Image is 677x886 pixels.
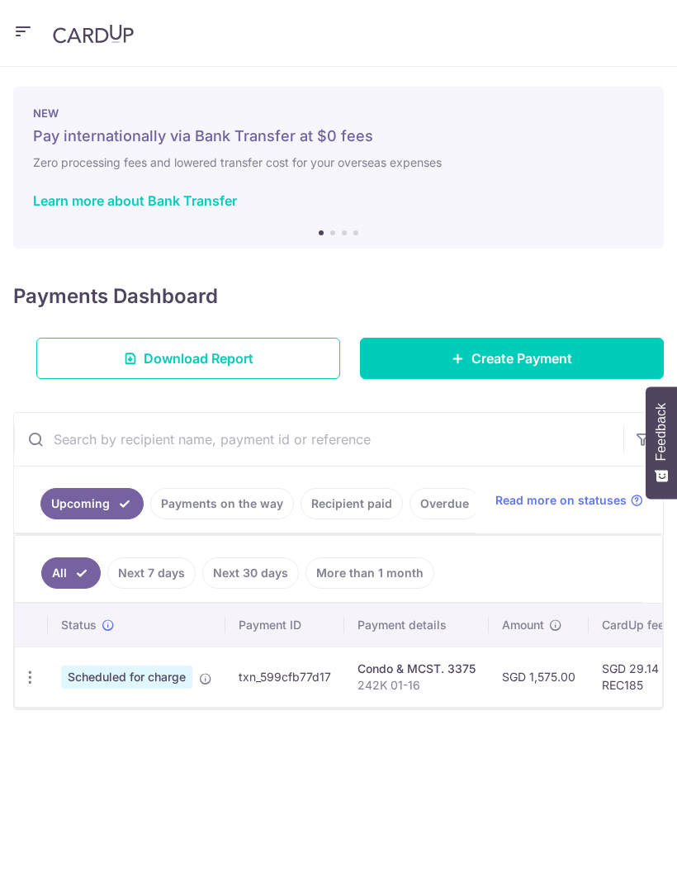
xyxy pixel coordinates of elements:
a: Upcoming [40,488,144,519]
p: 242K 01-16 [357,677,476,694]
span: CardUp fee [602,617,665,633]
td: txn_599cfb77d17 [225,647,344,707]
h6: Zero processing fees and lowered transfer cost for your overseas expenses [33,153,644,173]
h4: Payments Dashboard [13,282,218,311]
span: Download Report [144,348,253,368]
div: Condo & MCST. 3375 [357,661,476,677]
a: Download Report [36,338,340,379]
button: Feedback - Show survey [646,386,677,499]
a: Read more on statuses [495,492,643,509]
a: Learn more about Bank Transfer [33,192,237,209]
th: Payment details [344,604,489,647]
a: More than 1 month [305,557,434,589]
input: Search by recipient name, payment id or reference [14,413,623,466]
a: Recipient paid [301,488,403,519]
span: Scheduled for charge [61,666,192,689]
a: Payments on the way [150,488,294,519]
img: CardUp [53,24,134,44]
a: Create Payment [360,338,664,379]
span: Feedback [654,403,669,461]
a: All [41,557,101,589]
h5: Pay internationally via Bank Transfer at $0 fees [33,126,644,146]
p: NEW [33,107,644,120]
a: Next 7 days [107,557,196,589]
span: Amount [502,617,544,633]
span: Create Payment [471,348,572,368]
th: Payment ID [225,604,344,647]
a: Next 30 days [202,557,299,589]
td: SGD 1,575.00 [489,647,589,707]
span: Status [61,617,97,633]
span: Read more on statuses [495,492,627,509]
a: Overdue [410,488,480,519]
